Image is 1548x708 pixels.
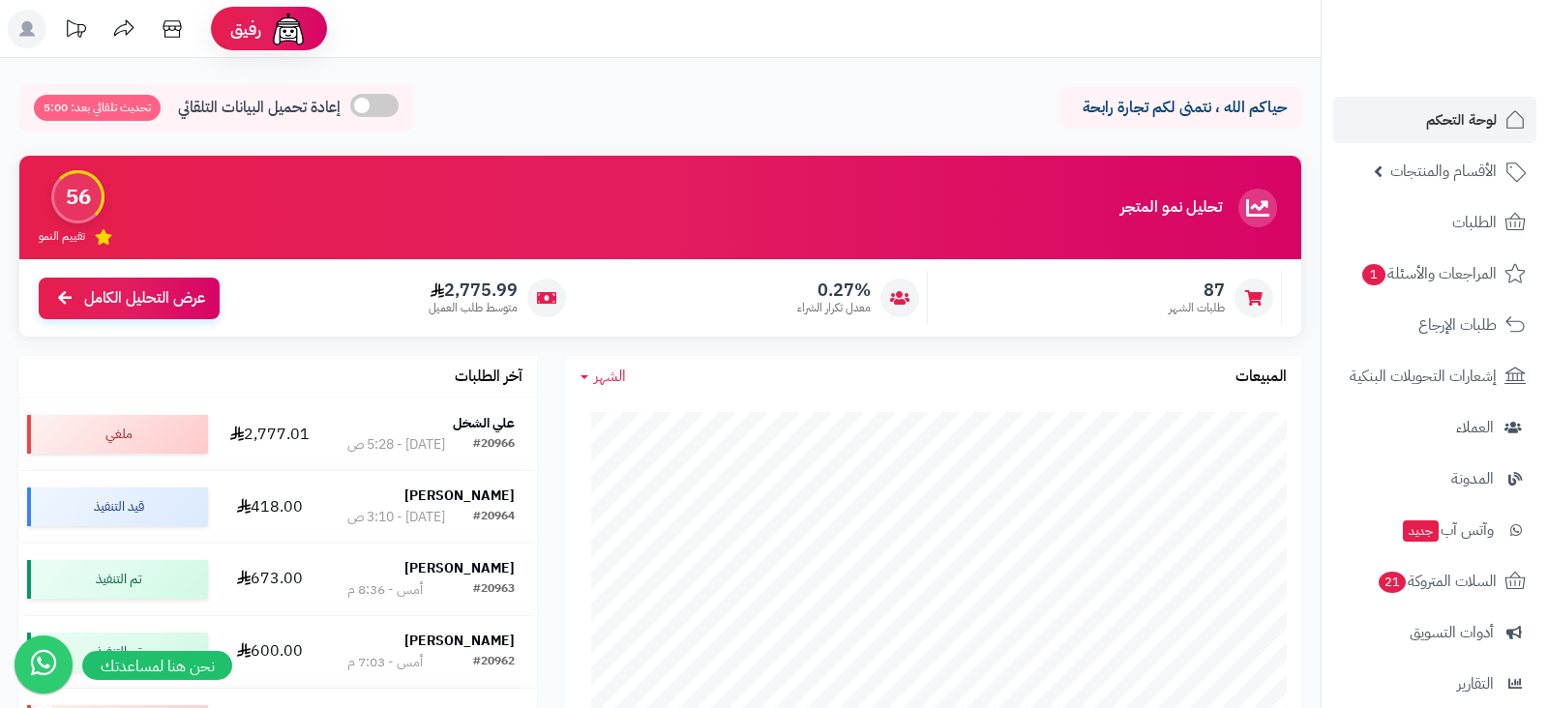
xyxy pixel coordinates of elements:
div: #20962 [473,653,515,672]
span: التقارير [1457,670,1494,697]
div: #20963 [473,580,515,600]
span: لوحة التحكم [1426,106,1497,133]
span: طلبات الإرجاع [1418,311,1497,339]
span: العملاء [1456,414,1494,441]
div: [DATE] - 3:10 ص [347,508,445,527]
a: طلبات الإرجاع [1333,302,1536,348]
a: الطلبات [1333,199,1536,246]
span: 87 [1169,280,1225,301]
span: 1 [1362,264,1385,285]
span: 0.27% [797,280,871,301]
span: المراجعات والأسئلة [1360,260,1497,287]
a: المراجعات والأسئلة1 [1333,251,1536,297]
td: 2,777.01 [216,398,325,470]
strong: [PERSON_NAME] [404,486,515,506]
span: إعادة تحميل البيانات التلقائي [178,97,341,119]
span: السلات المتروكة [1377,568,1497,595]
a: العملاء [1333,404,1536,451]
div: تم التنفيذ [27,633,208,671]
a: إشعارات التحويلات البنكية [1333,353,1536,399]
strong: [PERSON_NAME] [404,558,515,578]
span: تقييم النمو [39,228,85,245]
span: وآتس آب [1401,516,1494,544]
div: تم التنفيذ [27,560,208,599]
div: #20964 [473,508,515,527]
span: المدونة [1451,465,1494,492]
a: عرض التحليل الكامل [39,278,220,319]
td: 418.00 [216,471,325,543]
div: #20966 [473,435,515,455]
img: logo-2.png [1416,54,1530,95]
span: إشعارات التحويلات البنكية [1350,363,1497,390]
a: الشهر [580,366,626,388]
div: قيد التنفيذ [27,487,208,526]
span: رفيق [230,17,261,41]
span: عرض التحليل الكامل [84,287,205,310]
span: متوسط طلب العميل [429,300,518,316]
h3: آخر الطلبات [455,369,522,386]
a: تحديثات المنصة [51,10,100,53]
div: [DATE] - 5:28 ص [347,435,445,455]
div: ملغي [27,415,208,454]
span: تحديث تلقائي بعد: 5:00 [34,95,161,121]
span: أدوات التسويق [1410,619,1494,646]
a: التقارير [1333,661,1536,707]
td: 673.00 [216,544,325,615]
span: الطلبات [1452,209,1497,236]
a: لوحة التحكم [1333,97,1536,143]
span: 21 [1379,572,1406,593]
span: طلبات الشهر [1169,300,1225,316]
a: المدونة [1333,456,1536,502]
div: أمس - 7:03 م [347,653,423,672]
td: 600.00 [216,616,325,688]
a: أدوات التسويق [1333,609,1536,656]
h3: تحليل نمو المتجر [1120,199,1222,217]
strong: علي الشخل [453,413,515,433]
img: ai-face.png [269,10,308,48]
span: الأقسام والمنتجات [1390,158,1497,185]
div: أمس - 8:36 م [347,580,423,600]
a: السلات المتروكة21 [1333,558,1536,605]
strong: [PERSON_NAME] [404,631,515,651]
span: جديد [1403,520,1439,542]
p: حياكم الله ، نتمنى لكم تجارة رابحة [1074,97,1287,119]
span: الشهر [594,365,626,388]
a: وآتس آبجديد [1333,507,1536,553]
span: 2,775.99 [429,280,518,301]
h3: المبيعات [1235,369,1287,386]
span: معدل تكرار الشراء [797,300,871,316]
